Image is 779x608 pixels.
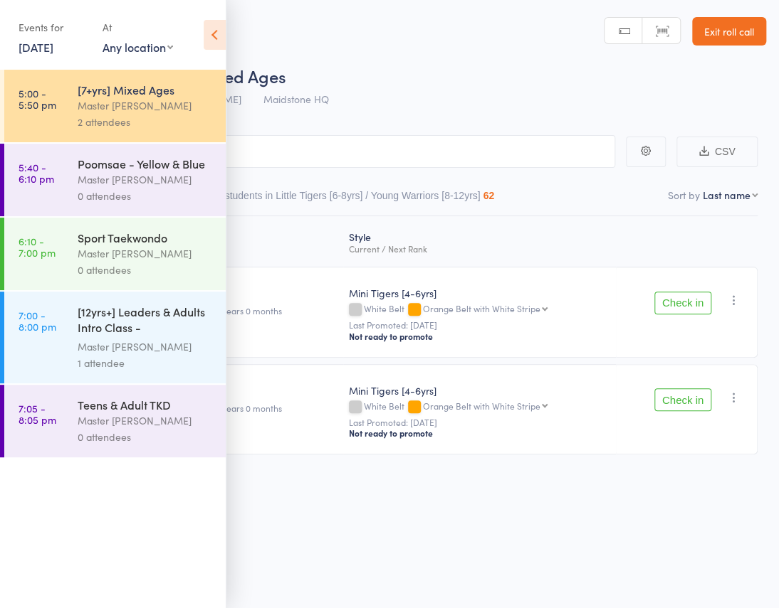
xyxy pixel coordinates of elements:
[78,230,214,245] div: Sport Taekwondo
[703,188,751,202] div: Last name
[4,218,226,290] a: 6:10 -7:00 pmSport TaekwondoMaster [PERSON_NAME]0 attendees
[78,304,214,338] div: [12yrs+] Leaders & Adults Intro Class - [PERSON_NAME]...
[349,383,610,398] div: Mini Tigers [4-6yrs]
[349,304,610,316] div: White Belt
[654,292,711,314] button: Check in
[4,292,226,383] a: 7:00 -8:00 pm[12yrs+] Leaders & Adults Intro Class - [PERSON_NAME]...Master [PERSON_NAME]1 attendee
[349,320,610,330] small: Last Promoted: [DATE]
[78,429,214,445] div: 0 attendees
[19,161,54,184] time: 5:40 - 6:10 pm
[78,171,214,188] div: Master [PERSON_NAME]
[349,331,610,342] div: Not ready to promote
[103,39,173,55] div: Any location
[423,304,540,313] div: Orange Belt with White Stripe
[654,388,711,411] button: Check in
[263,92,329,106] span: Maidstone HQ
[103,16,173,39] div: At
[343,223,616,260] div: Style
[19,39,53,55] a: [DATE]
[21,135,615,168] input: Search by name
[78,338,214,355] div: Master [PERSON_NAME]
[4,70,226,142] a: 5:00 -5:50 pm[7+yrs] Mixed AgesMaster [PERSON_NAME]2 attendees
[78,355,214,371] div: 1 attendee
[78,397,214,412] div: Teens & Adult TKD
[19,402,56,425] time: 7:05 - 8:05 pm
[78,412,214,429] div: Master [PERSON_NAME]
[423,401,540,410] div: Orange Belt with White Stripe
[4,144,226,216] a: 5:40 -6:10 pmPoomsae - Yellow & BlueMaster [PERSON_NAME]0 attendees
[78,114,214,130] div: 2 attendees
[78,262,214,278] div: 0 attendees
[349,244,610,253] div: Current / Next Rank
[78,188,214,204] div: 0 attendees
[19,309,56,332] time: 7:00 - 8:00 pm
[692,17,766,46] a: Exit roll call
[676,137,758,167] button: CSV
[483,190,495,201] div: 62
[349,427,610,439] div: Not ready to promote
[349,417,610,427] small: Last Promoted: [DATE]
[78,97,214,114] div: Master [PERSON_NAME]
[78,245,214,262] div: Master [PERSON_NAME]
[78,82,214,97] div: [7+yrs] Mixed Ages
[349,401,610,413] div: White Belt
[4,385,226,457] a: 7:05 -8:05 pmTeens & Adult TKDMaster [PERSON_NAME]0 attendees
[197,183,494,215] button: Other students in Little Tigers [6-8yrs] / Young Warriors [8-12yrs]62
[19,87,56,110] time: 5:00 - 5:50 pm
[349,286,610,300] div: Mini Tigers [4-6yrs]
[78,156,214,171] div: Poomsae - Yellow & Blue
[19,235,56,258] time: 6:10 - 7:00 pm
[19,16,88,39] div: Events for
[668,188,700,202] label: Sort by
